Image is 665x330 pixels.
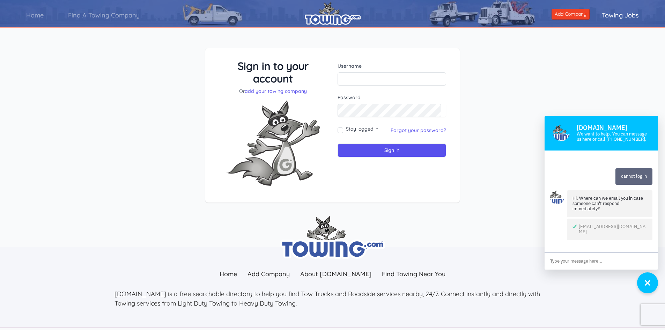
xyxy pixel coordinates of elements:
[14,5,56,25] a: Home
[242,266,295,281] a: Add Company
[338,94,446,101] label: Password
[590,5,651,25] a: Towing Jobs
[552,9,590,20] a: Add Company
[221,95,325,191] img: Fox-Excited.png
[305,2,361,25] img: logo.png
[377,266,451,281] a: Find Towing Near You
[245,88,307,94] a: add your towing company
[219,88,327,95] p: Or
[214,266,242,281] a: Home
[338,63,446,69] label: Username
[532,104,665,300] iframe: Conversations
[346,125,378,132] label: Stay logged in
[295,266,377,281] a: About [DOMAIN_NAME]
[280,216,385,259] img: towing
[391,127,446,133] a: Forgot your password?
[114,289,551,308] p: [DOMAIN_NAME] is a free searchable directory to help you find Tow Trucks and Roadside services ne...
[219,60,327,85] h3: Sign in to your account
[56,5,152,25] a: Find A Towing Company
[338,144,446,157] input: Sign in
